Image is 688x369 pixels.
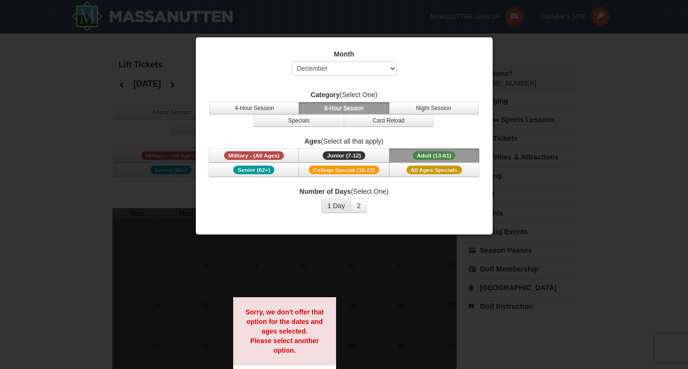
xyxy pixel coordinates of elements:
button: College Special (18-22) [299,163,389,177]
button: All Ages Specials [389,163,479,177]
button: Senior (62+) [209,163,299,177]
button: Military - (All Ages) [209,148,299,163]
span: College Special (18-22) [309,166,379,174]
span: All Ages Specials [406,166,462,174]
button: Junior (7-12) [299,148,389,163]
button: Night Session [389,102,479,114]
label: (Select One) [208,187,481,196]
strong: Sorry, we don't offer that option for the dates and ages selected. Please select another option. [245,308,324,354]
button: 8-Hour Session [299,102,389,114]
button: 2 [350,199,367,213]
button: Specials [254,114,344,127]
button: Adult (13-61) [389,148,479,163]
strong: Ages [305,137,321,145]
strong: Month [334,50,354,58]
span: Adult (13-61) [413,151,456,160]
span: Junior (7-12) [323,151,365,160]
button: 4-Hour Session [209,102,299,114]
button: 1 Day [321,199,351,213]
strong: Number of Days [300,188,351,195]
button: Card Reload [344,114,434,127]
label: (Select all that apply) [208,136,481,146]
label: (Select One) [208,90,481,100]
span: Senior (62+) [233,166,274,174]
span: Military - (All Ages) [224,151,284,160]
strong: Category [311,91,340,99]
